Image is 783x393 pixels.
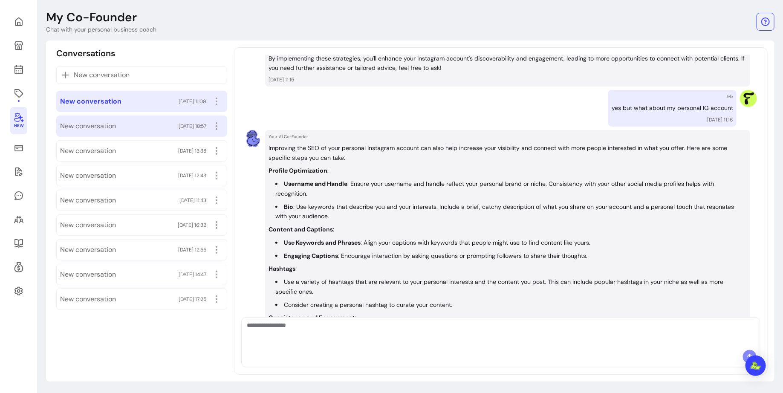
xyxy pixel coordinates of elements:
li: : Ensure your username and handle reflect your personal brand or niche. Consistency with your oth... [275,179,747,199]
a: Sales [10,138,27,158]
span: New conversation [60,121,116,131]
p: : [269,314,356,321]
span: New conversation [60,96,121,107]
span: New conversation [60,170,116,181]
a: Clients [10,209,27,230]
a: Resources [10,233,27,254]
span: [DATE] 11:09 [179,98,206,105]
li: : Align your captions with keywords that people might use to find content like yours. [275,238,747,248]
a: New [10,107,27,134]
p: [DATE] 11:16 [707,116,733,123]
textarea: Ask me anything... [247,321,755,347]
a: Waivers [10,162,27,182]
a: Offerings [10,83,27,104]
img: AI Co-Founder avatar [245,130,262,147]
span: [DATE] 16:32 [178,222,206,228]
span: New conversation [60,146,116,156]
span: New conversation [74,70,130,80]
p: Conversations [56,47,115,59]
strong: Bio [284,203,293,211]
strong: Engaging Captions [284,252,338,260]
p: : [269,265,297,272]
span: [DATE] 13:38 [178,147,206,154]
strong: Content and Captions [269,225,333,233]
p: Me [727,93,733,100]
span: New conversation [60,294,116,304]
p: Your AI Co-Founder [269,133,747,140]
strong: Consistency and Engagement [269,314,355,321]
p: yes but what about my personal IG account [612,103,733,113]
div: Open Intercom Messenger [745,355,766,376]
span: [DATE] 18:57 [179,123,206,130]
strong: Profile Optimization [269,167,327,174]
li: Consider creating a personal hashtag to curate your content. [275,300,747,310]
span: [DATE] 17:25 [179,296,206,303]
p: : [269,167,329,174]
span: New conversation [60,195,116,205]
span: [DATE] 11:43 [179,197,206,204]
a: Settings [10,281,27,301]
strong: Username and Handle [284,180,347,188]
p: By implementing these strategies, you'll enhance your Instagram account's discoverability and eng... [269,54,747,73]
a: My Page [10,35,27,56]
p: My Co-Founder [46,10,137,25]
span: [DATE] 12:55 [178,246,206,253]
strong: Use Keywords and Phrases [284,239,361,246]
p: Improving the SEO of your personal Instagram account can also help increase your visibility and c... [269,143,747,163]
strong: Hashtags [269,265,295,272]
li: : Use keywords that describe you and your interests. Include a brief, catchy description of what ... [275,202,747,222]
a: Refer & Earn [10,257,27,277]
li: : Encourage interaction by asking questions or prompting followers to share their thoughts. [275,251,747,261]
a: My Messages [10,185,27,206]
p: : [269,225,334,233]
span: [DATE] 14:47 [179,271,206,278]
a: Calendar [10,59,27,80]
li: Use a variety of hashtags that are relevant to your personal interests and the content you post. ... [275,277,747,297]
span: New [14,123,23,129]
span: New conversation [60,269,116,280]
span: [DATE] 12:43 [178,172,206,179]
p: [DATE] 11:15 [269,76,747,83]
p: Chat with your personal business coach [46,25,156,34]
span: New conversation [60,220,116,230]
span: New conversation [60,245,116,255]
a: Home [10,12,27,32]
img: Provider image [740,90,757,107]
